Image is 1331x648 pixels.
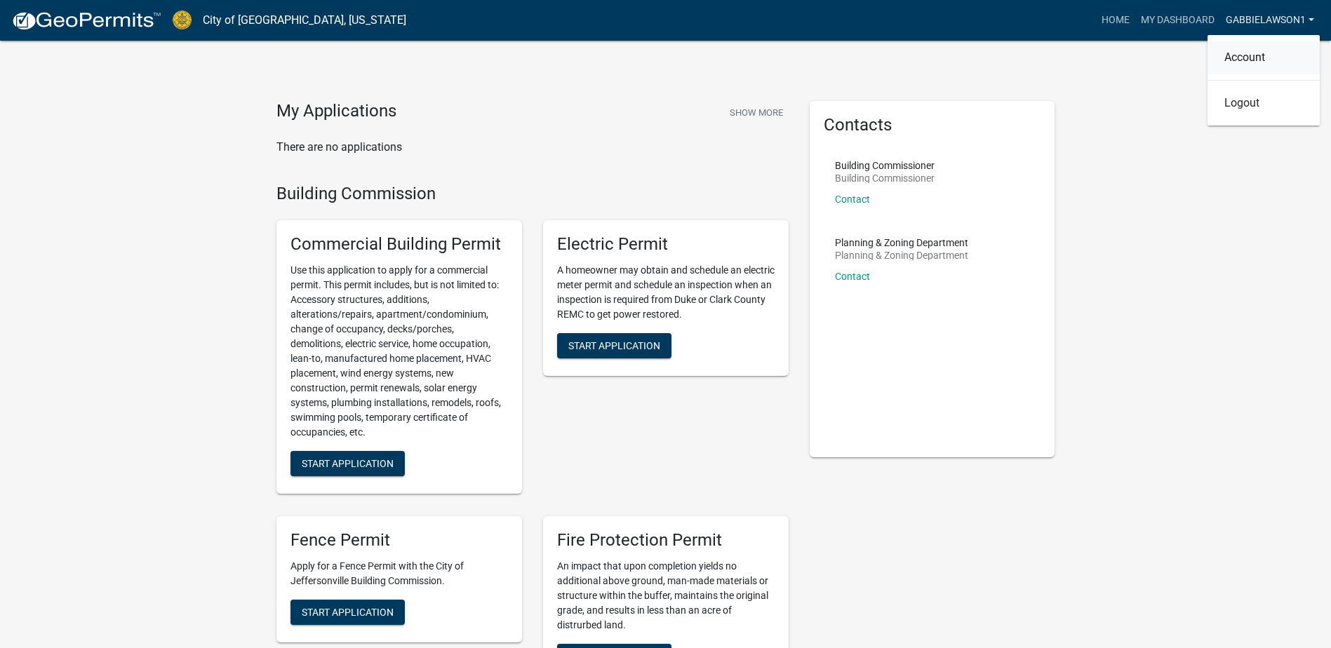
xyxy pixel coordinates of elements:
[835,271,870,282] a: Contact
[557,333,671,358] button: Start Application
[724,101,789,124] button: Show More
[835,173,935,183] p: Building Commissioner
[1208,86,1320,120] a: Logout
[173,11,192,29] img: City of Jeffersonville, Indiana
[302,606,394,617] span: Start Application
[557,559,775,633] p: An impact that upon completion yields no additional above ground, man-made materials or structure...
[290,530,508,551] h5: Fence Permit
[835,194,870,205] a: Contact
[568,340,660,351] span: Start Application
[835,250,968,260] p: Planning & Zoning Department
[276,101,396,122] h4: My Applications
[1220,7,1320,34] a: gabbielawson1
[824,115,1041,135] h5: Contacts
[835,238,968,248] p: Planning & Zoning Department
[276,184,789,204] h4: Building Commission
[557,263,775,322] p: A homeowner may obtain and schedule an electric meter permit and schedule an inspection when an i...
[1096,7,1135,34] a: Home
[557,530,775,551] h5: Fire Protection Permit
[302,458,394,469] span: Start Application
[557,234,775,255] h5: Electric Permit
[1208,35,1320,126] div: gabbielawson1
[290,263,508,440] p: Use this application to apply for a commercial permit. This permit includes, but is not limited t...
[290,451,405,476] button: Start Application
[290,559,508,588] p: Apply for a Fence Permit with the City of Jeffersonville Building Commission.
[203,8,406,32] a: City of [GEOGRAPHIC_DATA], [US_STATE]
[290,600,405,625] button: Start Application
[1135,7,1220,34] a: My Dashboard
[835,161,935,170] p: Building Commissioner
[1208,41,1320,74] a: Account
[276,139,789,156] p: There are no applications
[290,234,508,255] h5: Commercial Building Permit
